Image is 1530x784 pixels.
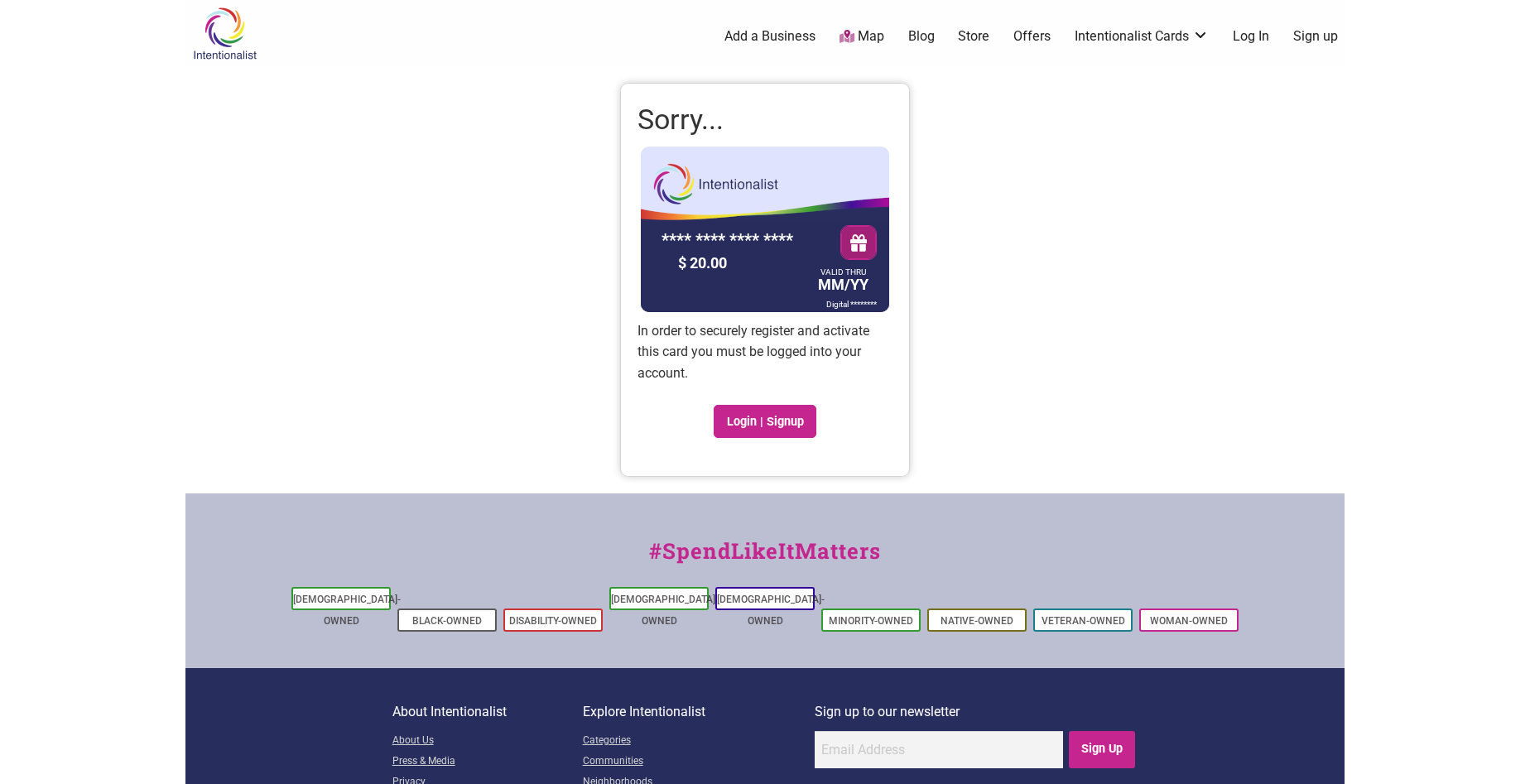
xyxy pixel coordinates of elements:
[583,731,815,752] a: Categories
[293,594,401,627] a: [DEMOGRAPHIC_DATA]-Owned
[412,615,482,627] a: Black-Owned
[1233,27,1269,46] a: Log In
[392,731,583,752] a: About Us
[1069,731,1136,768] input: Sign Up
[509,615,597,627] a: Disability-Owned
[583,752,815,772] a: Communities
[818,271,868,273] div: VALID THRU
[941,615,1013,627] a: Native-Owned
[815,731,1063,768] input: Email Address
[611,594,719,627] a: [DEMOGRAPHIC_DATA]-Owned
[1293,27,1338,46] a: Sign up
[1150,615,1228,627] a: Woman-Owned
[185,535,1345,584] div: #SpendLikeItMatters
[1075,27,1209,46] a: Intentionalist Cards
[815,701,1138,723] p: Sign up to our newsletter
[814,269,873,297] div: MM/YY
[674,250,815,276] div: $ 20.00
[392,752,583,772] a: Press & Media
[392,701,583,723] p: About Intentionalist
[724,27,816,46] a: Add a Business
[958,27,989,46] a: Store
[637,320,892,384] p: In order to securely register and activate this card you must be logged into your account.
[583,701,815,723] p: Explore Intentionalist
[714,405,816,438] a: Login | Signup
[1013,27,1051,46] a: Offers
[637,100,892,140] h1: Sorry...
[185,7,264,60] img: Intentionalist
[908,27,935,46] a: Blog
[840,27,884,46] a: Map
[829,615,913,627] a: Minority-Owned
[1042,615,1125,627] a: Veteran-Owned
[717,594,825,627] a: [DEMOGRAPHIC_DATA]-Owned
